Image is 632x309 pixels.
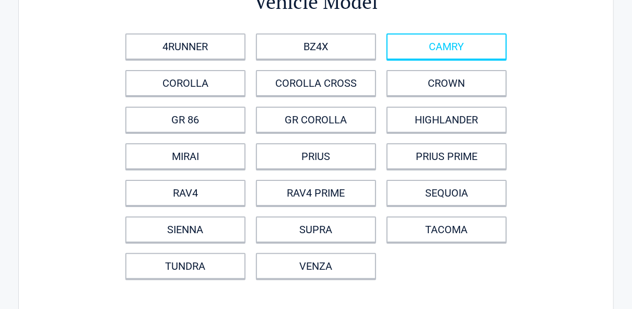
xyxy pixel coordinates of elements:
a: TACOMA [387,216,507,243]
a: COROLLA CROSS [256,70,376,96]
a: SUPRA [256,216,376,243]
a: COROLLA [125,70,245,96]
a: PRIUS PRIME [387,143,507,169]
a: HIGHLANDER [387,107,507,133]
a: TUNDRA [125,253,245,279]
a: SIENNA [125,216,245,243]
a: RAV4 [125,180,245,206]
a: VENZA [256,253,376,279]
a: SEQUOIA [387,180,507,206]
a: PRIUS [256,143,376,169]
a: RAV4 PRIME [256,180,376,206]
a: CROWN [387,70,507,96]
a: MIRAI [125,143,245,169]
a: GR 86 [125,107,245,133]
a: BZ4X [256,33,376,60]
a: CAMRY [387,33,507,60]
a: 4RUNNER [125,33,245,60]
a: GR COROLLA [256,107,376,133]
